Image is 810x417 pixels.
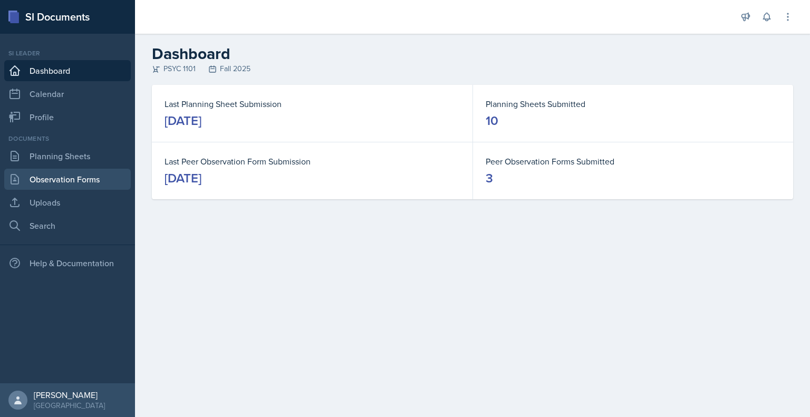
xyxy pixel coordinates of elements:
[34,400,105,411] div: [GEOGRAPHIC_DATA]
[4,169,131,190] a: Observation Forms
[486,112,498,129] div: 10
[4,215,131,236] a: Search
[34,390,105,400] div: [PERSON_NAME]
[152,44,793,63] h2: Dashboard
[4,49,131,58] div: Si leader
[165,155,460,168] dt: Last Peer Observation Form Submission
[165,112,201,129] div: [DATE]
[165,170,201,187] div: [DATE]
[486,98,780,110] dt: Planning Sheets Submitted
[486,170,493,187] div: 3
[4,146,131,167] a: Planning Sheets
[4,106,131,128] a: Profile
[4,83,131,104] a: Calendar
[152,63,793,74] div: PSYC 1101 Fall 2025
[4,192,131,213] a: Uploads
[4,253,131,274] div: Help & Documentation
[4,60,131,81] a: Dashboard
[486,155,780,168] dt: Peer Observation Forms Submitted
[4,134,131,143] div: Documents
[165,98,460,110] dt: Last Planning Sheet Submission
